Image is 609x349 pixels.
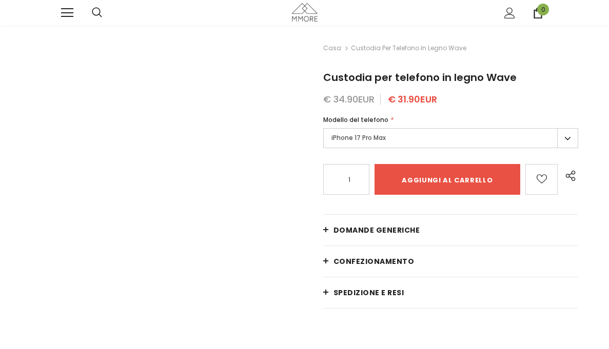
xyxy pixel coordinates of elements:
a: Casa [323,42,341,54]
input: Aggiungi al carrello [375,164,520,195]
span: Modello del telefono [323,115,388,124]
span: CONFEZIONAMENTO [333,256,415,266]
span: Custodia per telefono in legno Wave [351,42,466,54]
img: Casi MMORE [292,3,318,21]
a: CONFEZIONAMENTO [323,246,578,277]
span: Domande generiche [333,225,420,235]
a: Spedizione e resi [323,277,578,308]
a: 0 [533,8,543,18]
span: Spedizione e resi [333,288,404,298]
span: € 34.90EUR [323,93,375,106]
span: 0 [537,4,549,15]
span: Custodia per telefono in legno Wave [323,70,517,85]
span: € 31.90EUR [388,93,437,106]
a: Domande generiche [323,215,578,245]
label: iPhone 17 Pro Max [323,128,578,148]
